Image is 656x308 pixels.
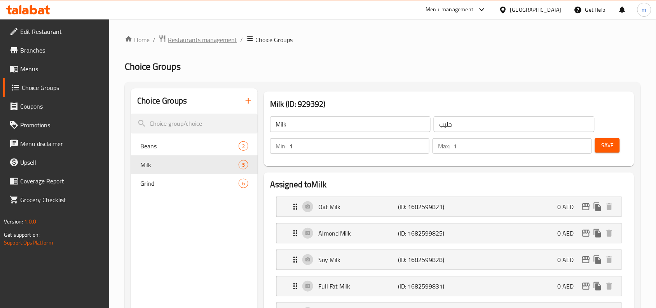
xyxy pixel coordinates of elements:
a: Upsell [3,153,110,172]
button: edit [580,254,592,266]
span: Grocery Checklist [20,195,103,204]
div: [GEOGRAPHIC_DATA] [510,5,562,14]
p: 0 AED [558,229,580,238]
a: Grocery Checklist [3,190,110,209]
p: Oat Milk [318,202,398,211]
p: 0 AED [558,255,580,264]
span: Version: [4,216,23,227]
a: Branches [3,41,110,60]
span: Coverage Report [20,176,103,186]
span: Choice Groups [255,35,293,44]
span: m [642,5,647,14]
span: Grind [140,179,239,188]
span: Choice Groups [125,58,181,75]
div: Expand [277,250,621,269]
p: (ID: 1682599825) [398,229,451,238]
span: Coupons [20,102,103,111]
nav: breadcrumb [125,35,640,45]
span: Milk [140,160,239,169]
li: Expand [270,220,628,246]
p: Full Fat Milk [318,282,398,291]
p: Almond Milk [318,229,398,238]
span: Get support on: [4,230,40,240]
span: Upsell [20,158,103,167]
button: duplicate [592,280,604,292]
button: edit [580,280,592,292]
h2: Assigned to Milk [270,179,628,190]
p: Soy Milk [318,255,398,264]
p: (ID: 1682599828) [398,255,451,264]
a: Coupons [3,97,110,116]
a: Edit Restaurant [3,22,110,41]
span: Menu disclaimer [20,139,103,148]
a: Menu disclaimer [3,134,110,153]
button: Save [595,138,620,153]
p: Max: [438,141,450,151]
button: delete [604,201,615,213]
div: Expand [277,197,621,216]
div: Menu-management [426,5,474,14]
p: Min: [276,141,286,151]
span: Beans [140,141,239,151]
button: delete [604,254,615,266]
button: duplicate [592,254,604,266]
div: Expand [277,276,621,296]
li: Expand [270,273,628,299]
h3: Milk (ID: 929392) [270,98,628,110]
span: Promotions [20,120,103,130]
a: Home [125,35,150,44]
button: delete [604,280,615,292]
span: Restaurants management [168,35,237,44]
a: Menus [3,60,110,78]
span: 6 [239,180,248,187]
a: Restaurants management [159,35,237,45]
h2: Choice Groups [137,95,187,107]
span: Menus [20,64,103,74]
div: Milk5 [131,155,258,174]
button: duplicate [592,227,604,239]
a: Choice Groups [3,78,110,97]
span: 2 [239,143,248,150]
p: 0 AED [558,282,580,291]
button: duplicate [592,201,604,213]
button: edit [580,227,592,239]
input: search [131,114,258,134]
p: (ID: 1682599831) [398,282,451,291]
span: Choice Groups [22,83,103,92]
li: / [153,35,155,44]
div: Choices [239,141,248,151]
div: Choices [239,179,248,188]
li: / [240,35,243,44]
button: delete [604,227,615,239]
span: Edit Restaurant [20,27,103,36]
p: 0 AED [558,202,580,211]
button: edit [580,201,592,213]
span: Branches [20,46,103,55]
span: 1.0.0 [24,216,36,227]
div: Expand [277,224,621,243]
p: (ID: 1682599821) [398,202,451,211]
div: Grind6 [131,174,258,193]
a: Promotions [3,116,110,134]
a: Support.OpsPlatform [4,238,53,248]
li: Expand [270,246,628,273]
a: Coverage Report [3,172,110,190]
span: 5 [239,161,248,169]
li: Expand [270,194,628,220]
div: Beans2 [131,137,258,155]
span: Save [601,141,614,150]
